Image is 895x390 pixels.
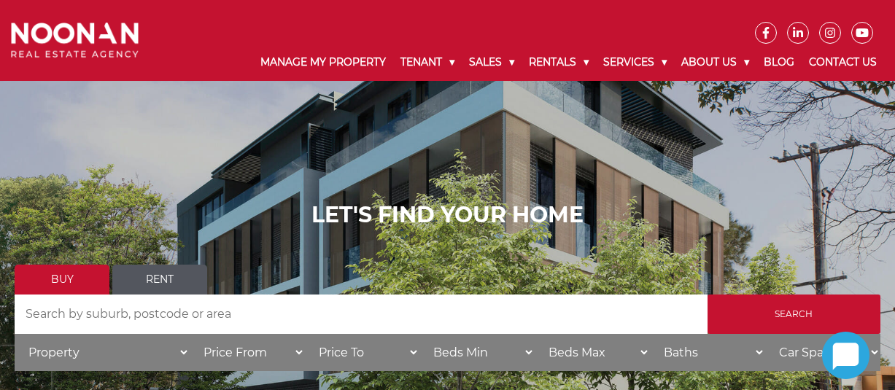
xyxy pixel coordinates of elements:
[462,44,522,81] a: Sales
[596,44,674,81] a: Services
[253,44,393,81] a: Manage My Property
[756,44,802,81] a: Blog
[15,265,109,295] a: Buy
[11,23,139,58] img: Noonan Real Estate Agency
[674,44,756,81] a: About Us
[708,295,880,334] input: Search
[802,44,884,81] a: Contact Us
[15,202,880,228] h1: LET'S FIND YOUR HOME
[393,44,462,81] a: Tenant
[112,265,207,295] a: Rent
[15,295,708,334] input: Search by suburb, postcode or area
[522,44,596,81] a: Rentals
